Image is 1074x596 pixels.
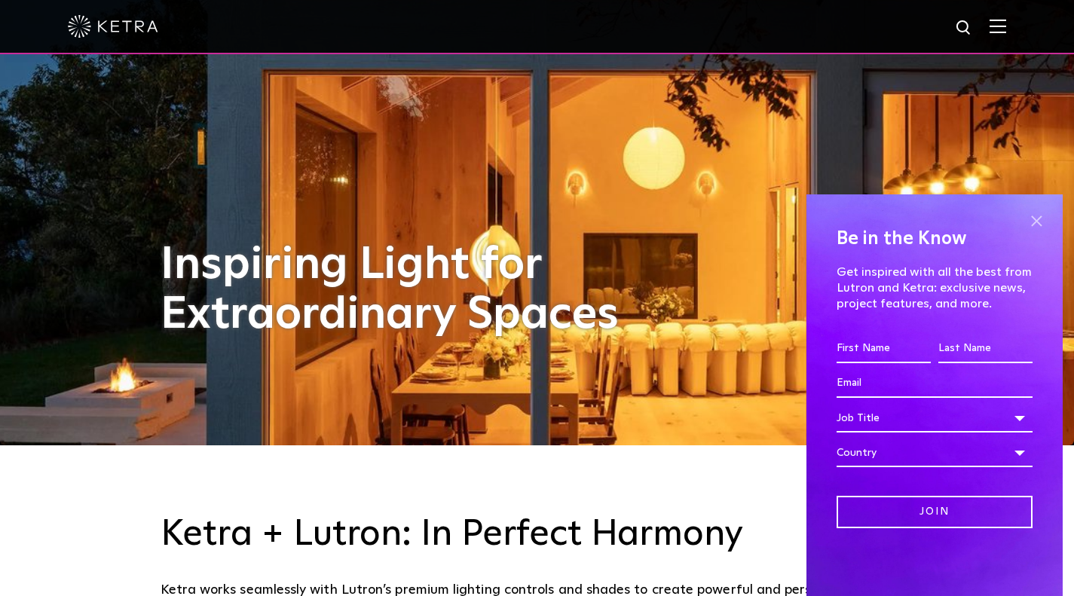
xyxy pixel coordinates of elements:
[837,496,1033,528] input: Join
[990,19,1006,33] img: Hamburger%20Nav.svg
[955,19,974,38] img: search icon
[68,15,158,38] img: ketra-logo-2019-white
[837,369,1033,398] input: Email
[837,404,1033,432] div: Job Title
[837,439,1033,467] div: Country
[837,225,1033,253] h4: Be in the Know
[938,335,1033,363] input: Last Name
[837,264,1033,311] p: Get inspired with all the best from Lutron and Ketra: exclusive news, project features, and more.
[837,335,931,363] input: First Name
[161,513,914,557] h3: Ketra + Lutron: In Perfect Harmony
[161,240,650,340] h1: Inspiring Light for Extraordinary Spaces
